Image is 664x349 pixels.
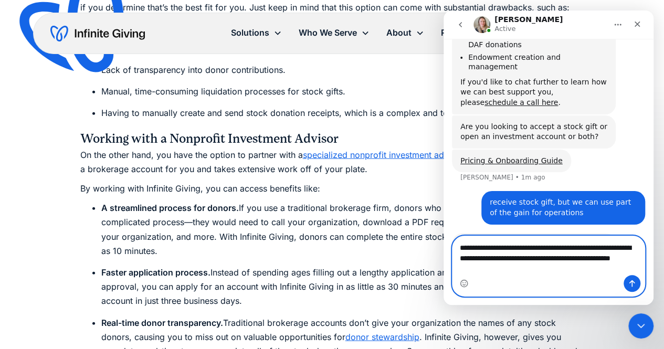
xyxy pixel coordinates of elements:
[441,26,483,40] div: Resources
[290,22,378,44] div: Who We Serve
[303,150,536,160] a: specialized nonprofit investment advisor like Infinite Giving
[386,26,412,40] div: About
[101,106,584,120] li: Having to manually create and send stock donation receipts, which is a complex and tedious process.
[299,26,357,40] div: Who We Serve
[444,10,654,305] iframe: Intercom live chat
[80,148,584,176] p: On the other hand, you have the option to partner with a who opens a brokerage account for you an...
[80,182,584,196] p: By working with Infinite Giving, you can access benefits like:
[101,63,584,77] li: Lack of transparency into donor contributions.
[101,84,584,99] li: Manual, time-consuming liquidation processes for stock gifts.
[378,22,433,44] div: About
[433,22,504,44] div: Resources
[101,267,210,278] strong: Faster application process.
[101,266,584,309] li: Instead of spending ages filling out a lengthy application and then waiting weeks for approval, y...
[223,22,290,44] div: Solutions
[628,313,654,339] iframe: Intercom live chat
[80,129,584,148] h4: Working with a Nonprofit Investment Advisor
[101,201,584,258] li: If you use a traditional brokerage firm, donors who want to gift stock have to follow a complicat...
[231,26,269,40] div: Solutions
[50,25,145,42] a: home
[101,318,223,328] strong: Real-time donor transparency.
[345,332,419,342] a: donor stewardship
[101,203,239,213] strong: A streamlined process for donors.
